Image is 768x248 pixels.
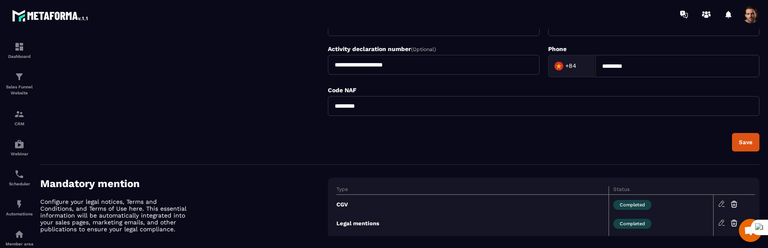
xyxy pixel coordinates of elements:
img: scheduler [14,169,24,179]
p: Configure your legal notices, Terms and Conditions, and Terms of Use here. This essential informa... [40,198,190,233]
a: automationsautomationsWebinar [2,133,36,163]
p: Scheduler [2,181,36,186]
img: Country Flag [550,57,567,75]
p: Webinar [2,151,36,156]
a: automationsautomationsAutomations [2,193,36,223]
td: Legal mentions [336,214,609,233]
img: formation [14,109,24,119]
p: Automations [2,212,36,216]
label: Code NAF [328,87,357,94]
img: automations [14,229,24,239]
img: automations [14,139,24,149]
th: Status [609,186,713,195]
img: automations [14,199,24,209]
a: formationformationDashboard [2,35,36,65]
a: Mở cuộc trò chuyện [739,219,762,242]
div: Search for option [548,55,595,77]
p: Sales Funnel Website [2,84,36,96]
img: formation [14,72,24,82]
a: formationformationCRM [2,103,36,133]
label: Activity declaration number [328,45,436,52]
img: logo [12,8,89,23]
a: formationformationSales Funnel Website [2,65,36,103]
a: schedulerschedulerScheduler [2,163,36,193]
span: (Optional) [411,46,436,52]
button: Save [732,133,759,151]
p: CRM [2,121,36,126]
th: Type [336,186,609,195]
div: Save [739,139,753,145]
p: Member area [2,242,36,246]
td: CGV [336,195,609,214]
label: Phone [548,45,567,52]
h4: Mandatory mention [40,178,328,190]
input: Search for option [579,60,586,73]
span: Completed [613,200,651,210]
span: Completed [613,219,651,229]
p: Dashboard [2,54,36,59]
img: formation [14,42,24,52]
span: +84 [565,62,576,70]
